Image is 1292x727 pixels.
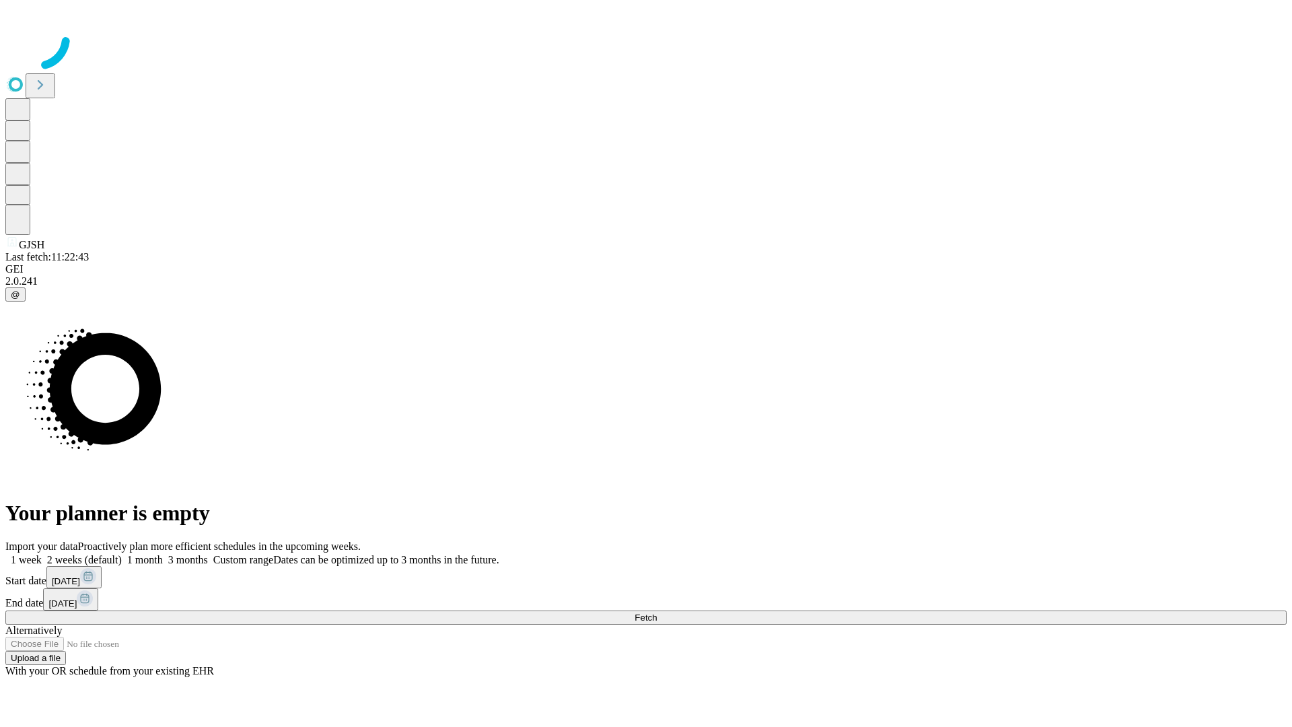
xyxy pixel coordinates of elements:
[5,665,214,677] span: With your OR schedule from your existing EHR
[5,251,89,263] span: Last fetch: 11:22:43
[5,275,1287,287] div: 2.0.241
[5,588,1287,611] div: End date
[5,611,1287,625] button: Fetch
[48,598,77,609] span: [DATE]
[52,576,80,586] span: [DATE]
[43,588,98,611] button: [DATE]
[213,554,273,565] span: Custom range
[5,541,78,552] span: Import your data
[273,554,499,565] span: Dates can be optimized up to 3 months in the future.
[5,263,1287,275] div: GEI
[46,566,102,588] button: [DATE]
[47,554,122,565] span: 2 weeks (default)
[168,554,208,565] span: 3 months
[5,501,1287,526] h1: Your planner is empty
[5,651,66,665] button: Upload a file
[19,239,44,250] span: GJSH
[635,613,657,623] span: Fetch
[11,554,42,565] span: 1 week
[5,625,62,636] span: Alternatively
[11,289,20,300] span: @
[5,287,26,302] button: @
[5,566,1287,588] div: Start date
[78,541,361,552] span: Proactively plan more efficient schedules in the upcoming weeks.
[127,554,163,565] span: 1 month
